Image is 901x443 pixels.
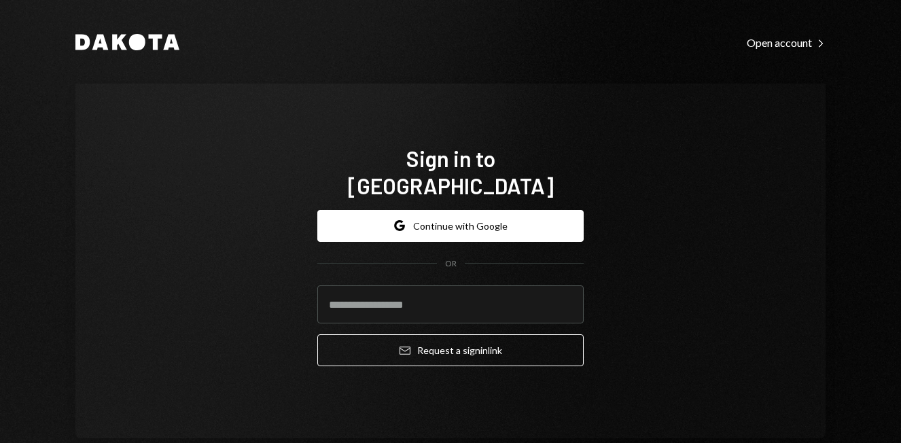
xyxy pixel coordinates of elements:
div: OR [445,258,457,270]
div: Open account [747,36,826,50]
button: Continue with Google [317,210,584,242]
h1: Sign in to [GEOGRAPHIC_DATA] [317,145,584,199]
a: Open account [747,35,826,50]
button: Request a signinlink [317,334,584,366]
